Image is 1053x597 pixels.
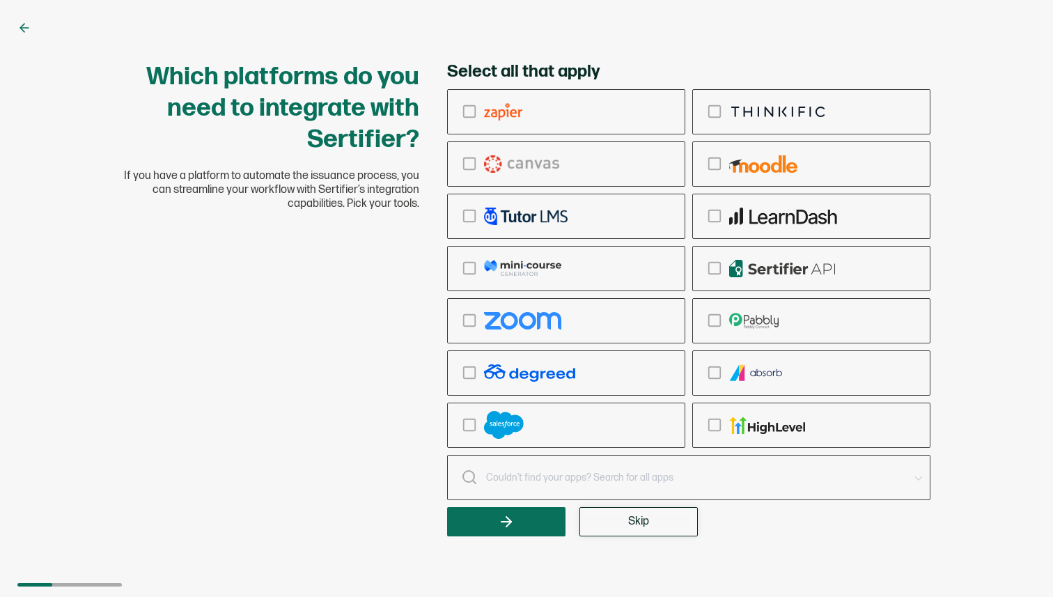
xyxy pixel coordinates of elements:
h1: Which platforms do you need to integrate with Sertifier? [123,61,419,155]
img: mcg [484,260,561,277]
img: salesforce [484,411,524,439]
img: absorb [729,364,783,382]
img: api [729,260,836,277]
img: pabbly [729,312,779,329]
input: Couldn’t find your apps? Search for all apps [447,455,930,500]
img: moodle [729,155,797,173]
img: degreed [484,364,575,382]
span: Select all that apply [447,61,600,82]
img: zoom [484,312,561,329]
img: tutor [484,208,568,225]
div: checkbox-group [447,89,930,448]
span: If you have a platform to automate the issuance process, you can streamline your workflow with Se... [123,169,419,211]
img: zapier [484,103,522,121]
span: Skip [628,516,649,527]
button: Skip [579,507,698,536]
iframe: Chat Widget [983,530,1053,597]
img: thinkific [729,103,827,121]
img: gohighlevel [729,417,805,434]
img: learndash [729,208,837,225]
img: canvas [484,155,559,173]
